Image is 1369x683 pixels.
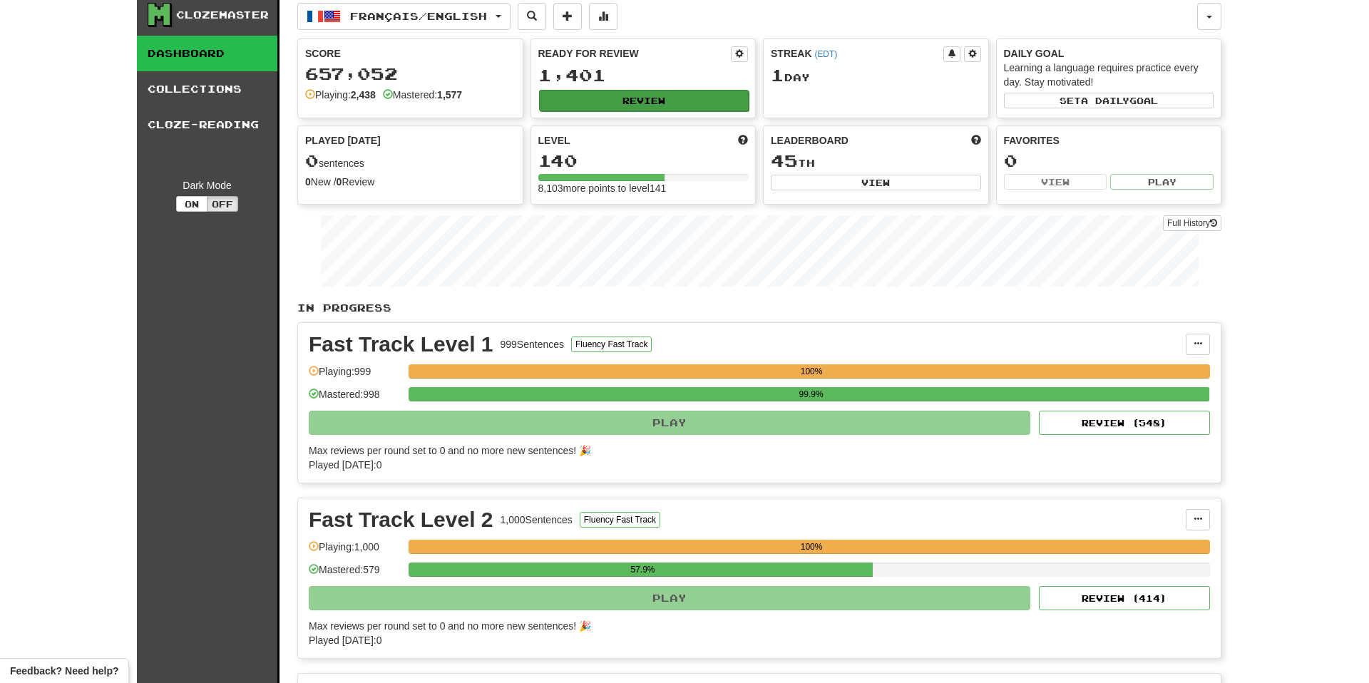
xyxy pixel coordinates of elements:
div: 1,401 [538,66,749,84]
div: Day [771,66,981,85]
a: Full History [1163,215,1221,231]
span: This week in points, UTC [971,133,981,148]
strong: 1,577 [437,89,462,101]
a: (EDT) [814,49,837,59]
div: Playing: [305,88,376,102]
span: 1 [771,65,784,85]
div: 1,000 Sentences [501,513,573,527]
span: Score more points to level up [738,133,748,148]
div: Learning a language requires practice every day. Stay motivated! [1004,61,1214,89]
div: Mastered: [383,88,462,102]
a: Collections [137,71,277,107]
div: Max reviews per round set to 0 and no more new sentences! 🎉 [309,619,1201,633]
div: Score [305,46,516,61]
div: 99.9% [413,387,1209,401]
div: 657,052 [305,65,516,83]
div: 0 [1004,152,1214,170]
strong: 2,438 [351,89,376,101]
span: 0 [305,150,319,170]
button: Off [207,196,238,212]
span: Open feedback widget [10,664,118,678]
button: Fluency Fast Track [571,337,652,352]
button: View [1004,174,1107,190]
div: 100% [413,540,1210,554]
button: On [176,196,207,212]
button: Seta dailygoal [1004,93,1214,108]
span: Level [538,133,570,148]
div: Fast Track Level 1 [309,334,493,355]
div: Daily Goal [1004,46,1214,61]
span: Played [DATE]: 0 [309,635,381,646]
a: Cloze-Reading [137,107,277,143]
span: Leaderboard [771,133,848,148]
div: Mastered: 579 [309,563,401,586]
div: Playing: 1,000 [309,540,401,563]
div: New / Review [305,175,516,189]
span: Français / English [350,10,487,22]
span: a daily [1081,96,1129,106]
button: Review (414) [1039,586,1210,610]
div: Streak [771,46,943,61]
button: More stats [589,3,617,30]
span: 45 [771,150,798,170]
span: Played [DATE] [305,133,381,148]
div: 57.9% [413,563,873,577]
div: 140 [538,152,749,170]
div: 8,103 more points to level 141 [538,181,749,195]
div: th [771,152,981,170]
button: View [771,175,981,190]
button: Search sentences [518,3,546,30]
div: Max reviews per round set to 0 and no more new sentences! 🎉 [309,443,1201,458]
button: Fluency Fast Track [580,512,660,528]
div: Mastered: 998 [309,387,401,411]
div: Favorites [1004,133,1214,148]
button: Review [539,90,749,111]
div: Playing: 999 [309,364,401,388]
div: Fast Track Level 2 [309,509,493,530]
button: Play [309,586,1030,610]
div: 100% [413,364,1210,379]
div: sentences [305,152,516,170]
p: In Progress [297,301,1221,315]
div: Dark Mode [148,178,267,192]
button: Play [309,411,1030,435]
button: Add sentence to collection [553,3,582,30]
button: Play [1110,174,1214,190]
div: Ready for Review [538,46,732,61]
div: Clozemaster [176,8,269,22]
button: Review (548) [1039,411,1210,435]
a: Dashboard [137,36,277,71]
strong: 0 [305,176,311,188]
span: Played [DATE]: 0 [309,459,381,471]
button: Français/English [297,3,511,30]
strong: 0 [337,176,342,188]
div: 999 Sentences [501,337,565,351]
